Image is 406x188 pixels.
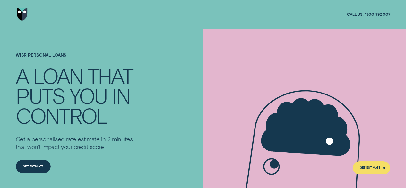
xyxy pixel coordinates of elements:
[16,85,65,105] div: PUTS
[112,85,130,105] div: IN
[16,106,107,126] div: CONTROL
[365,12,391,17] span: 1300 992 007
[16,135,139,151] p: Get a personalised rate estimate in 2 minutes that won't impact your credit score.
[16,160,51,173] a: Get Estimate
[353,161,391,174] a: Get Estimate
[33,66,83,85] div: LOAN
[70,85,107,105] div: YOU
[16,66,139,125] h4: A LOAN THAT PUTS YOU IN CONTROL
[16,53,139,66] h1: Wisr Personal Loans
[347,12,364,17] span: Call us:
[17,8,27,21] img: Wisr
[88,66,133,85] div: THAT
[347,12,390,17] a: Call us:1300 992 007
[16,66,28,85] div: A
